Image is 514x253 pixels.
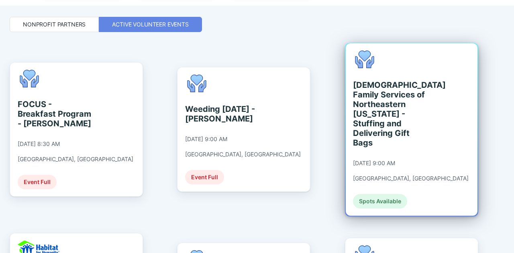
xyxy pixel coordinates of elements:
[18,140,60,148] div: [DATE] 8:30 AM
[185,136,227,143] div: [DATE] 9:00 AM
[18,175,57,189] div: Event Full
[185,151,301,158] div: [GEOGRAPHIC_DATA], [GEOGRAPHIC_DATA]
[353,194,407,208] div: Spots Available
[18,99,91,128] div: FOCUS - Breakfast Program - [PERSON_NAME]
[23,20,86,28] div: Nonprofit Partners
[353,175,469,182] div: [GEOGRAPHIC_DATA], [GEOGRAPHIC_DATA]
[353,80,426,148] div: [DEMOGRAPHIC_DATA] Family Services of Northeastern [US_STATE] - Stuffing and Delivering Gift Bags
[18,156,133,163] div: [GEOGRAPHIC_DATA], [GEOGRAPHIC_DATA]
[353,160,395,167] div: [DATE] 9:00 AM
[112,20,189,28] div: Active Volunteer Events
[185,170,224,184] div: Event Full
[185,104,259,123] div: Weeding [DATE] - [PERSON_NAME]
